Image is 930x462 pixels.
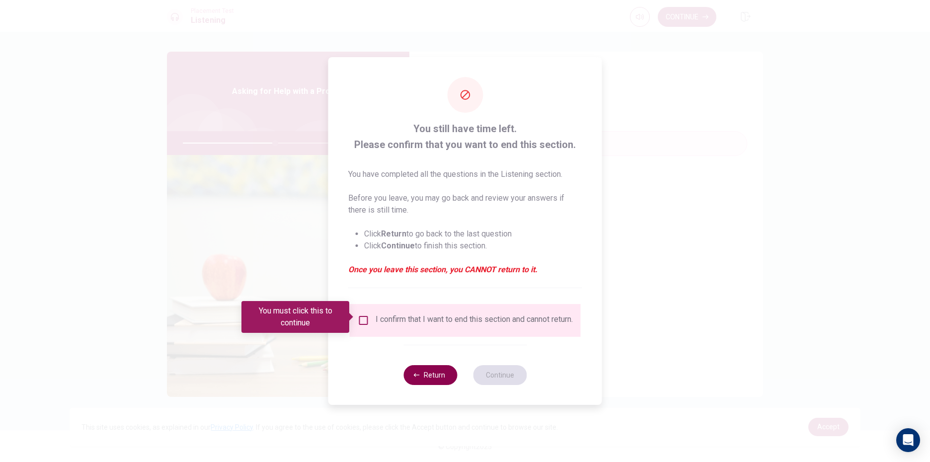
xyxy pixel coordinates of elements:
button: Return [403,365,457,385]
p: You have completed all the questions in the Listening section. [348,168,582,180]
span: You must click this to continue [358,314,370,326]
div: I confirm that I want to end this section and cannot return. [376,314,573,326]
p: Before you leave, you may go back and review your answers if there is still time. [348,192,582,216]
span: You still have time left. Please confirm that you want to end this section. [348,121,582,153]
button: Continue [473,365,527,385]
div: Open Intercom Messenger [896,428,920,452]
strong: Return [381,229,406,238]
div: You must click this to continue [241,301,349,333]
li: Click to finish this section. [364,240,582,252]
strong: Continue [381,241,415,250]
li: Click to go back to the last question [364,228,582,240]
em: Once you leave this section, you CANNOT return to it. [348,264,582,276]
